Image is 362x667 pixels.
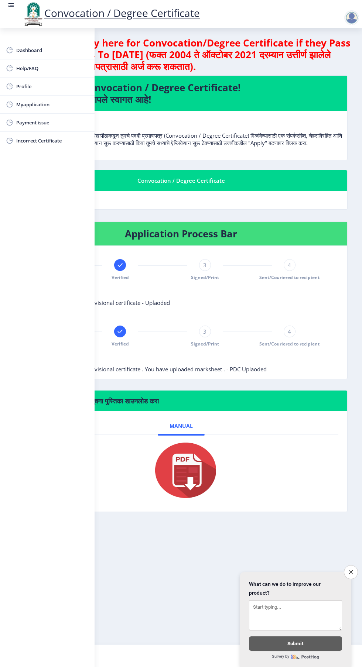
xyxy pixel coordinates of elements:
span: Help/FAQ [16,64,89,73]
span: Sent/Couriered to recipient [259,341,320,347]
span: 3 [203,261,206,269]
h4: Students can apply here for Convocation/Degree Certificate if they Pass Out between 2004 To [DATE... [9,37,353,72]
img: logo [22,1,44,27]
span: Remarks: Please upload provisional certificate . You have uploaded marksheet . - PDC Uplaoded [24,365,267,373]
div: Convocation / Degree Certificate [24,176,338,185]
a: Convocation / Degree Certificate [22,6,200,20]
h4: Application Process Bar [24,228,338,240]
span: Payment issue [16,118,89,127]
span: 3 [203,328,206,335]
span: Profile [16,82,89,91]
span: Verified [112,341,129,347]
span: Myapplication [16,100,89,109]
span: Manual [170,423,193,429]
span: Signed/Print [191,274,219,281]
h6: मदत पाहिजे? कृपया खालील सूचना पुस्तिका डाउनलोड करा [24,396,338,405]
span: Dashboard [16,46,89,55]
a: Manual [158,417,205,435]
span: Remarks: Please upload provisional certificate - Uplaoded [24,299,170,306]
span: 4 [288,328,291,335]
img: pdf.png [144,441,218,500]
h4: Welcome to Convocation / Degree Certificate! पदवी प्रमाणपत्रात आपले स्वागत आहे! [24,82,338,105]
span: Verified [112,274,129,281]
p: पुण्यश्लोक अहिल्यादेवी होळकर सोलापूर विद्यापीठाकडून तुमचे पदवी प्रमाणपत्र (Convocation / Degree C... [18,117,344,147]
span: Sent/Couriered to recipient [259,274,320,281]
span: 4 [288,261,291,269]
span: Signed/Print [191,341,219,347]
span: Incorrect Certificate [16,136,89,145]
